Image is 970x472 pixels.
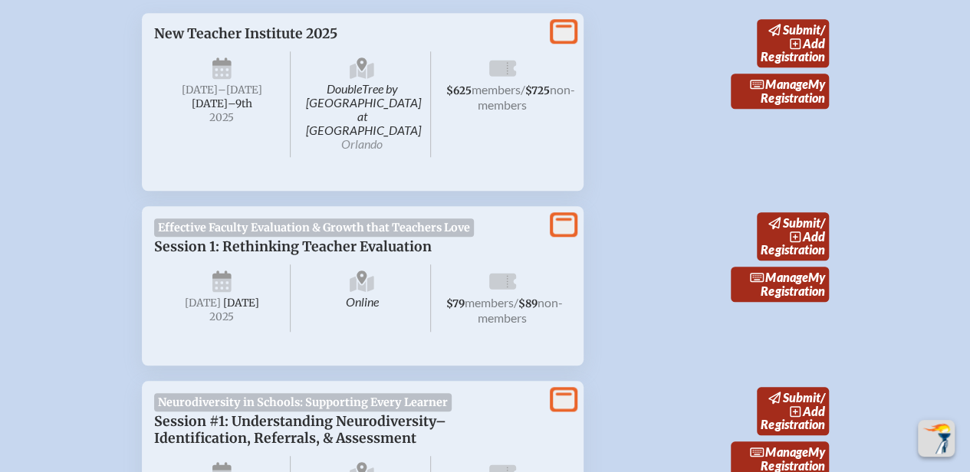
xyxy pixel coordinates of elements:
[478,295,563,325] span: non-members
[294,264,431,332] span: Online
[802,404,824,418] span: add
[802,36,824,51] span: add
[154,413,541,447] p: Session #1: Understanding Neurodiversity–Identification, Referrals, & Assessment
[820,390,824,405] span: /
[918,420,955,457] button: Scroll Top
[820,215,824,230] span: /
[154,218,475,237] span: Effective Faculty Evaluation & Growth that Teachers Love
[166,112,278,123] span: 2025
[166,311,278,323] span: 2025
[782,215,820,230] span: submit
[820,22,824,37] span: /
[294,51,431,157] span: DoubleTree by [GEOGRAPHIC_DATA] at [GEOGRAPHIC_DATA]
[446,84,472,97] span: $625
[750,77,807,91] span: Manage
[525,84,550,97] span: $725
[782,22,820,37] span: submit
[757,387,829,435] a: submit/addRegistration
[341,136,383,151] span: Orlando
[154,238,541,255] p: Session 1: Rethinking Teacher Evaluation
[185,297,221,310] span: [DATE]
[757,19,829,67] a: submit/addRegistration
[223,297,259,310] span: [DATE]
[521,82,525,97] span: /
[192,97,252,110] span: [DATE]–⁠9th
[750,444,807,459] span: Manage
[757,212,829,261] a: submit/addRegistration
[465,295,514,310] span: members
[802,229,824,244] span: add
[446,297,465,310] span: $79
[514,295,518,310] span: /
[731,74,829,109] a: ManageMy Registration
[218,84,262,97] span: –[DATE]
[478,82,575,112] span: non-members
[472,82,521,97] span: members
[518,297,538,310] span: $89
[921,423,952,454] img: To the top
[782,390,820,405] span: submit
[182,84,218,97] span: [DATE]
[154,25,541,42] p: New Teacher Institute 2025
[154,393,452,411] span: Neurodiversity in Schools: Supporting Every Learner
[731,267,829,302] a: ManageMy Registration
[750,270,807,284] span: Manage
